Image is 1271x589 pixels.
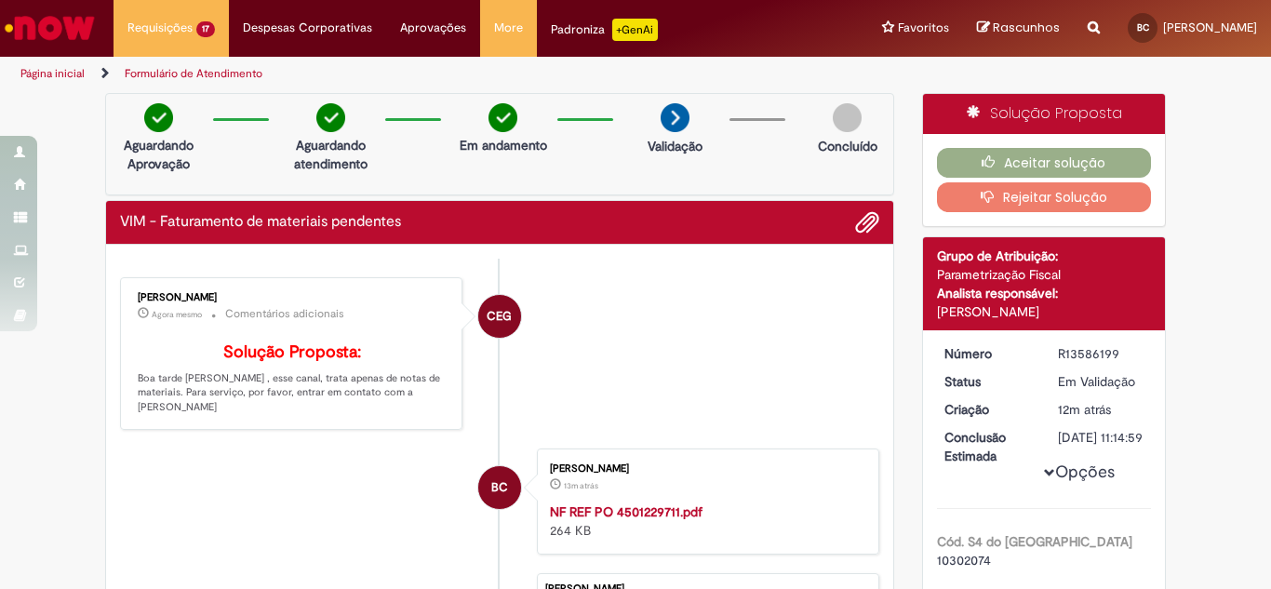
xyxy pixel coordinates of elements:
span: CEG [487,294,512,339]
img: arrow-next.png [661,103,689,132]
img: check-circle-green.png [316,103,345,132]
button: Aceitar solução [937,148,1152,178]
p: +GenAi [612,19,658,41]
p: Concluído [818,137,877,155]
dt: Criação [930,400,1045,419]
div: 01/10/2025 14:14:56 [1058,400,1144,419]
div: Padroniza [551,19,658,41]
a: Rascunhos [977,20,1060,37]
dt: Status [930,372,1045,391]
dt: Conclusão Estimada [930,428,1045,465]
time: 01/10/2025 14:14:10 [564,480,598,491]
span: 17 [196,21,215,37]
span: Requisições [127,19,193,37]
ul: Trilhas de página [14,57,834,91]
div: [PERSON_NAME] [937,302,1152,321]
p: Aguardando Aprovação [114,136,204,173]
p: Em andamento [460,136,547,154]
div: Grupo de Atribuição: [937,247,1152,265]
b: Cód. S4 do [GEOGRAPHIC_DATA] [937,533,1132,550]
span: 13m atrás [564,480,598,491]
div: [PERSON_NAME] [550,463,860,475]
p: Boa tarde [PERSON_NAME] , esse canal, trata apenas de notas de materiais. Para serviço, por favor... [138,343,448,415]
div: Cristiano Eduardo Gomes Fernandes [478,295,521,338]
div: Beatriz De Almeida Castro [478,466,521,509]
time: 01/10/2025 14:14:56 [1058,401,1111,418]
span: Agora mesmo [152,309,202,320]
div: Analista responsável: [937,284,1152,302]
time: 01/10/2025 14:26:40 [152,309,202,320]
p: Aguardando atendimento [286,136,376,173]
span: Rascunhos [993,19,1060,36]
a: Página inicial [20,66,85,81]
dt: Número [930,344,1045,363]
button: Rejeitar Solução [937,182,1152,212]
div: Parametrização Fiscal [937,265,1152,284]
span: BC [491,465,508,510]
img: check-circle-green.png [144,103,173,132]
div: Em Validação [1058,372,1144,391]
span: BC [1137,21,1149,33]
div: [PERSON_NAME] [138,292,448,303]
p: Validação [648,137,702,155]
span: Despesas Corporativas [243,19,372,37]
span: [PERSON_NAME] [1163,20,1257,35]
div: 264 KB [550,502,860,540]
span: More [494,19,523,37]
span: Aprovações [400,19,466,37]
a: Formulário de Atendimento [125,66,262,81]
img: ServiceNow [2,9,98,47]
div: R13586199 [1058,344,1144,363]
h2: VIM - Faturamento de materiais pendentes Histórico de tíquete [120,214,401,231]
span: 12m atrás [1058,401,1111,418]
small: Comentários adicionais [225,306,344,322]
img: img-circle-grey.png [833,103,862,132]
div: Solução Proposta [923,94,1166,134]
span: Favoritos [898,19,949,37]
span: 10302074 [937,552,991,569]
div: [DATE] 11:14:59 [1058,428,1144,447]
img: check-circle-green.png [488,103,517,132]
button: Adicionar anexos [855,210,879,234]
b: Solução Proposta: [223,341,361,363]
a: NF REF PO 4501229711.pdf [550,503,702,520]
